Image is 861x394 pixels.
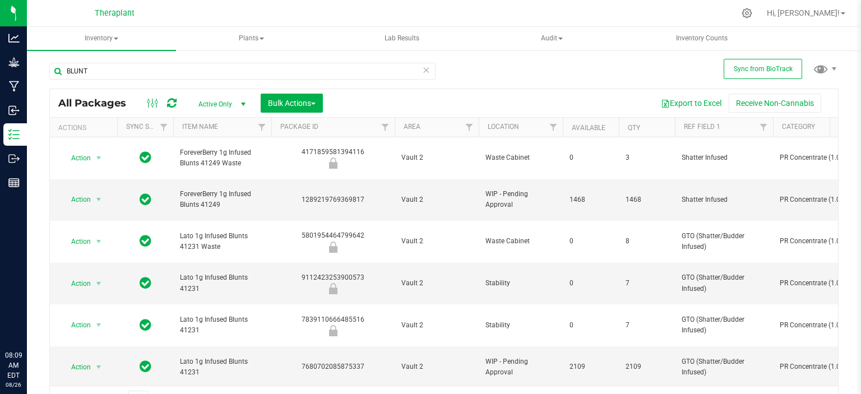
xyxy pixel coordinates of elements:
span: 2109 [626,361,668,372]
button: Receive Non-Cannabis [729,94,821,113]
a: Filter [754,118,773,137]
span: select [92,317,106,333]
a: Filter [376,118,395,137]
span: Waste Cabinet [485,152,556,163]
a: Plants [177,27,326,50]
span: Audit [478,27,626,50]
span: In Sync [140,233,151,249]
span: select [92,276,106,291]
span: Vault 2 [401,320,472,331]
span: Clear [422,63,430,77]
div: Newly Received [270,325,396,336]
div: 1289219769369817 [270,194,396,205]
span: Action [61,234,91,249]
span: Vault 2 [401,236,472,247]
inline-svg: Grow [8,57,20,68]
span: Vault 2 [401,194,472,205]
a: Ref Field 1 [684,123,720,131]
inline-svg: Analytics [8,33,20,44]
a: Lab Results [327,27,476,50]
button: Bulk Actions [261,94,323,113]
span: Lato 1g Infused Blunts 41231 [180,272,265,294]
a: Qty [628,124,640,132]
iframe: Resource center [11,304,45,338]
span: Hi, [PERSON_NAME]! [767,8,840,17]
inline-svg: Reports [8,177,20,188]
span: 2109 [570,361,612,372]
span: In Sync [140,359,151,374]
span: 7 [626,278,668,289]
span: 1468 [626,194,668,205]
span: Lato 1g Infused Blunts 41231 Waste [180,231,265,252]
span: ForeverBerry 1g Infused Blunts 41249 [180,189,265,210]
span: GTO (Shatter/Budder Infused) [682,314,766,336]
span: Shatter Infused [682,152,766,163]
span: select [92,150,106,166]
span: 8 [626,236,668,247]
button: Sync from BioTrack [724,59,802,79]
span: WIP - Pending Approval [485,356,556,378]
span: Waste Cabinet [485,236,556,247]
span: 0 [570,236,612,247]
span: In Sync [140,317,151,333]
span: Inventory Counts [661,34,743,43]
span: Sync from BioTrack [734,65,793,73]
span: All Packages [58,97,137,109]
div: Actions [58,124,113,132]
span: Lato 1g Infused Blunts 41231 [180,314,265,336]
span: select [92,359,106,375]
inline-svg: Inventory [8,129,20,140]
span: Shatter Infused [682,194,766,205]
span: In Sync [140,275,151,291]
div: Newly Received [270,283,396,294]
span: Stability [485,320,556,331]
div: Manage settings [740,8,754,18]
a: Filter [253,118,271,137]
div: 4171859581394116 [270,147,396,169]
div: 9112423253900573 [270,272,396,294]
inline-svg: Outbound [8,153,20,164]
span: GTO (Shatter/Budder Infused) [682,356,766,378]
p: 08/26 [5,381,22,389]
span: Action [61,359,91,375]
inline-svg: Manufacturing [8,81,20,92]
span: Stability [485,278,556,289]
a: Package ID [280,123,318,131]
span: In Sync [140,150,151,165]
a: Available [572,124,605,132]
iframe: Resource center unread badge [33,303,47,316]
span: select [92,234,106,249]
a: Audit [477,27,626,50]
div: Newly Received [270,242,396,253]
span: In Sync [140,192,151,207]
div: 5801954464799642 [270,230,396,252]
span: Bulk Actions [268,99,316,108]
a: Sync Status [126,123,169,131]
span: ForeverBerry 1g Infused Blunts 41249 Waste [180,147,265,169]
a: Item Name [182,123,218,131]
inline-svg: Inbound [8,105,20,116]
span: select [92,192,106,207]
span: Theraplant [95,8,135,18]
div: 7680702085875337 [270,361,396,372]
span: 0 [570,320,612,331]
span: Action [61,317,91,333]
span: Action [61,150,91,166]
a: Filter [544,118,563,137]
a: Inventory [27,27,176,50]
span: WIP - Pending Approval [485,189,556,210]
span: 0 [570,152,612,163]
input: Search Package ID, Item Name, SKU, Lot or Part Number... [49,63,436,80]
span: GTO (Shatter/Budder Infused) [682,272,766,294]
span: Action [61,276,91,291]
a: Filter [155,118,173,137]
a: Category [782,123,815,131]
span: 7 [626,320,668,331]
span: Vault 2 [401,361,472,372]
span: Lab Results [369,34,434,43]
button: Export to Excel [654,94,729,113]
a: Location [488,123,519,131]
div: 7839110666485516 [270,314,396,336]
span: Vault 2 [401,278,472,289]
